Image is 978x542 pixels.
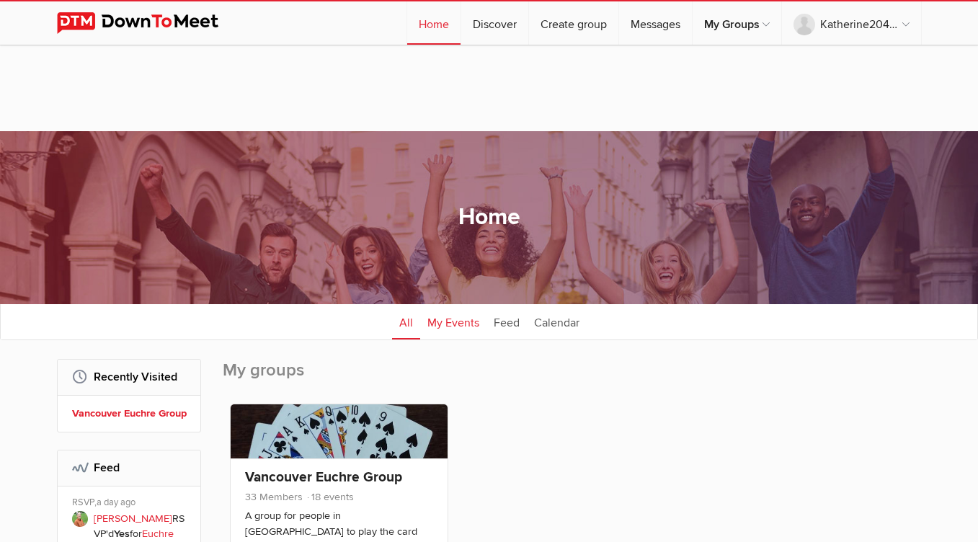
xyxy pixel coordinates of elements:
[72,360,186,394] h2: Recently Visited
[114,528,130,540] b: Yes
[529,1,618,45] a: Create group
[458,203,520,233] h1: Home
[486,303,527,339] a: Feed
[619,1,692,45] a: Messages
[57,12,241,34] img: DownToMeet
[420,303,486,339] a: My Events
[97,497,135,508] span: a day ago
[72,450,186,485] h2: Feed
[392,303,420,339] a: All
[306,491,354,503] span: 18 events
[461,1,528,45] a: Discover
[527,303,587,339] a: Calendar
[693,1,781,45] a: My Groups
[407,1,461,45] a: Home
[223,359,922,396] h2: My groups
[782,1,921,45] a: Katherine20427
[72,406,190,422] a: Vancouver Euchre Group
[245,468,402,486] a: Vancouver Euchre Group
[245,491,303,503] span: 33 Members
[94,512,172,525] a: [PERSON_NAME]
[72,497,190,511] div: RSVP,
